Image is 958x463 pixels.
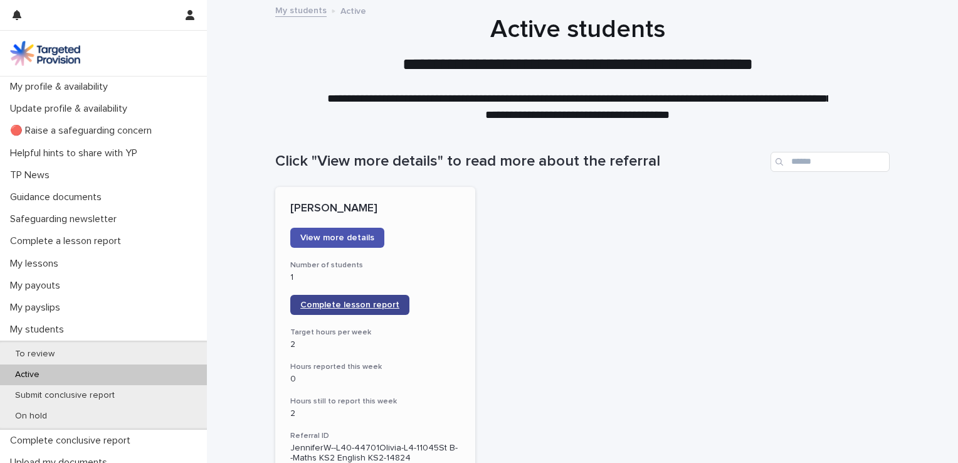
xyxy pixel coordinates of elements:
p: On hold [5,411,57,422]
h3: Hours reported this week [290,362,460,372]
p: [PERSON_NAME] [290,202,460,216]
span: Complete lesson report [300,301,399,309]
p: 1 [290,272,460,283]
h3: Number of students [290,260,460,270]
a: View more details [290,228,384,248]
a: Complete lesson report [290,295,409,315]
p: Submit conclusive report [5,390,125,401]
p: 2 [290,408,460,419]
p: Active [5,370,50,380]
p: Complete conclusive report [5,435,140,447]
p: Safeguarding newsletter [5,213,127,225]
p: Update profile & availability [5,103,137,115]
h3: Referral ID [290,431,460,441]
p: Guidance documents [5,191,112,203]
p: My lessons [5,258,68,270]
h3: Target hours per week [290,327,460,338]
h1: Active students [270,14,885,45]
p: TP News [5,169,60,181]
input: Search [771,152,890,172]
h3: Hours still to report this week [290,396,460,407]
p: 🔴 Raise a safeguarding concern [5,125,162,137]
p: Complete a lesson report [5,235,131,247]
p: 0 [290,374,460,385]
p: To review [5,349,65,359]
h1: Click "View more details" to read more about the referral [275,152,766,171]
p: My students [5,324,74,336]
img: M5nRWzHhSzIhMunXDL62 [10,41,80,66]
p: My payouts [5,280,70,292]
span: View more details [300,233,374,242]
p: My profile & availability [5,81,118,93]
p: Helpful hints to share with YP [5,147,147,159]
p: Active [340,3,366,17]
a: My students [275,3,327,17]
p: My payslips [5,302,70,314]
p: 2 [290,339,460,350]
